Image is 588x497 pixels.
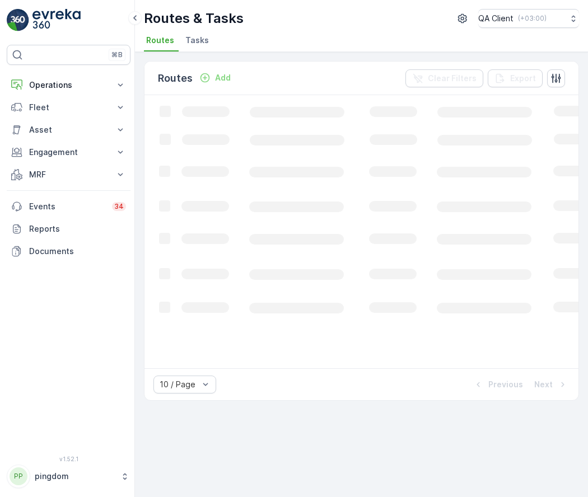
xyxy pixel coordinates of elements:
button: Clear Filters [405,69,483,87]
p: Fleet [29,102,108,113]
button: Engagement [7,141,130,163]
p: Routes & Tasks [144,10,244,27]
p: Clear Filters [428,73,477,84]
p: Add [215,72,231,83]
p: Routes [158,71,193,86]
a: Documents [7,240,130,262]
button: Previous [472,378,524,391]
span: Tasks [185,35,209,46]
div: PP [10,467,27,485]
button: Asset [7,119,130,141]
button: Next [533,378,570,391]
p: Next [534,379,553,390]
p: Engagement [29,147,108,158]
button: Add [195,71,235,85]
button: QA Client(+03:00) [478,9,579,28]
button: Export [488,69,543,87]
p: Export [510,73,536,84]
p: Asset [29,124,108,135]
span: Routes [146,35,174,46]
a: Events34 [7,195,130,218]
button: Fleet [7,96,130,119]
a: Reports [7,218,130,240]
p: QA Client [478,13,514,24]
p: MRF [29,169,108,180]
p: 34 [114,202,124,211]
p: pingdom [35,471,115,482]
img: logo [7,9,29,31]
button: PPpingdom [7,465,130,488]
p: ( +03:00 ) [518,14,547,23]
p: Events [29,201,105,212]
p: Reports [29,223,126,235]
button: MRF [7,163,130,186]
span: v 1.52.1 [7,456,130,462]
button: Operations [7,74,130,96]
p: ⌘B [111,50,123,59]
img: logo_light-DOdMpM7g.png [32,9,81,31]
p: Operations [29,79,108,91]
p: Previous [488,379,523,390]
p: Documents [29,246,126,257]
